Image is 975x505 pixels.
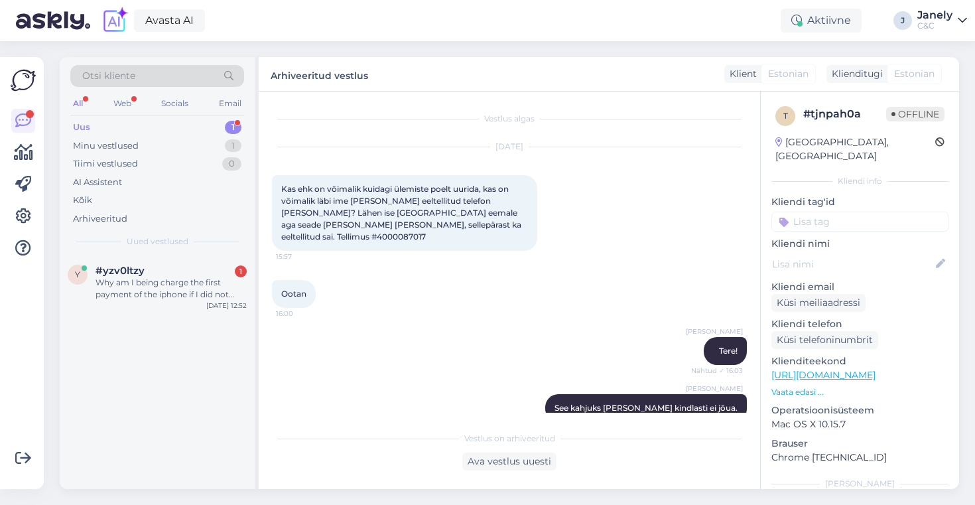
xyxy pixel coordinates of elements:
[11,68,36,93] img: Askly Logo
[826,67,883,81] div: Klienditugi
[783,111,788,121] span: t
[276,252,326,261] span: 15:57
[771,386,948,398] p: Vaata edasi ...
[771,294,866,312] div: Küsi meiliaadressi
[216,95,244,112] div: Email
[771,317,948,331] p: Kliendi telefon
[73,176,122,189] div: AI Assistent
[917,10,967,31] a: JanelyC&C
[771,354,948,368] p: Klienditeekond
[772,257,933,271] input: Lisa nimi
[724,67,757,81] div: Klient
[73,157,138,171] div: Tiimi vestlused
[70,95,86,112] div: All
[101,7,129,35] img: explore-ai
[235,265,247,277] div: 1
[276,309,326,319] span: 16:00
[768,67,809,81] span: Estonian
[771,437,948,451] p: Brauser
[281,184,523,242] span: Kas ehk on võimalik kuidagi ülemiste poelt uurida, kas on võimalik läbi ime [PERSON_NAME] eeltell...
[222,157,241,171] div: 0
[96,277,247,301] div: Why am I being charge the first payment of the iphone if I did not receive it yet?
[272,113,747,125] div: Vestlus algas
[771,280,948,294] p: Kliendi email
[803,106,886,122] div: # tjnpah0a
[771,195,948,209] p: Kliendi tag'id
[771,212,948,232] input: Lisa tag
[464,433,555,445] span: Vestlus on arhiveeritud
[894,67,935,81] span: Estonian
[893,11,912,30] div: J
[73,194,92,207] div: Kõik
[686,384,743,394] span: [PERSON_NAME]
[771,369,876,381] a: [URL][DOMAIN_NAME]
[781,9,862,33] div: Aktiivne
[82,69,135,83] span: Otsi kliente
[127,236,188,248] span: Uued vestlused
[719,346,738,356] span: Tere!
[225,139,241,153] div: 1
[159,95,191,112] div: Socials
[272,141,747,153] div: [DATE]
[775,135,935,163] div: [GEOGRAPHIC_DATA], [GEOGRAPHIC_DATA]
[771,237,948,251] p: Kliendi nimi
[771,478,948,490] div: [PERSON_NAME]
[281,289,306,299] span: Ootan
[771,417,948,431] p: Mac OS X 10.15.7
[771,451,948,465] p: Chrome [TECHNICAL_ID]
[75,269,80,279] span: y
[111,95,134,112] div: Web
[73,139,139,153] div: Minu vestlused
[917,21,952,31] div: C&C
[462,453,556,470] div: Ava vestlus uuesti
[771,331,878,349] div: Küsi telefoninumbrit
[771,175,948,187] div: Kliendi info
[271,65,368,83] label: Arhiveeritud vestlus
[686,326,743,336] span: [PERSON_NAME]
[206,301,247,311] div: [DATE] 12:52
[917,10,952,21] div: Janely
[771,403,948,417] p: Operatsioonisüsteem
[554,403,738,413] span: See kahjuks [PERSON_NAME] kindlasti ei jõua.
[73,212,127,226] div: Arhiveeritud
[691,366,743,376] span: Nähtud ✓ 16:03
[96,265,145,277] span: #yzv0ltzy
[134,9,205,32] a: Avasta AI
[225,121,241,134] div: 1
[73,121,90,134] div: Uus
[886,107,944,121] span: Offline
